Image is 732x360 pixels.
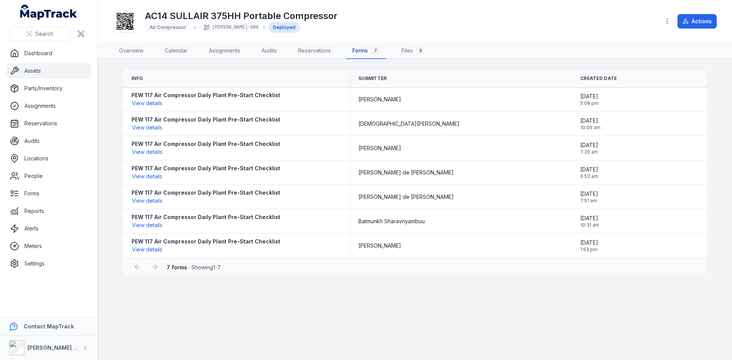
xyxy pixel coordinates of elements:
[132,189,280,197] strong: PEW 117 Air Compressor Daily Plant Pre-Start Checklist
[159,43,194,59] a: Calendar
[346,43,386,59] a: Forms7
[132,197,163,205] button: View details
[416,46,425,55] div: 8
[358,144,401,152] span: [PERSON_NAME]
[132,238,280,245] strong: PEW 117 Air Compressor Daily Plant Pre-Start Checklist
[6,98,91,114] a: Assignments
[292,43,337,59] a: Reservations
[580,100,599,106] span: 5:08 pm
[580,190,598,198] span: [DATE]
[132,91,280,99] strong: PEW 117 Air Compressor Daily Plant Pre-Start Checklist
[358,169,454,176] span: [PERSON_NAME] de [PERSON_NAME]
[132,140,280,148] strong: PEW 117 Air Compressor Daily Plant Pre-Start Checklist
[580,239,598,246] span: [DATE]
[580,149,598,155] span: 7:20 am
[580,75,617,82] span: Created Date
[199,22,260,33] div: [PERSON_NAME]-008
[24,323,74,330] strong: Contact MapTrack
[6,133,91,149] a: Audits
[358,218,425,225] span: Batmunkh Sharavnyambuu
[580,93,599,100] span: [DATE]
[6,151,91,166] a: Locations
[358,242,401,250] span: [PERSON_NAME]
[580,141,598,155] time: 9/12/2025, 7:20:26 AM
[27,344,90,351] strong: [PERSON_NAME] Group
[580,93,599,106] time: 9/30/2025, 5:08:10 PM
[6,168,91,184] a: People
[580,198,598,204] span: 7:51 am
[203,43,246,59] a: Assignments
[132,172,163,181] button: View details
[35,30,53,38] span: Search
[20,5,77,20] a: MapTrack
[6,46,91,61] a: Dashboard
[580,190,598,204] time: 9/1/2025, 7:51:47 AM
[6,221,91,236] a: Alerts
[358,193,454,201] span: [PERSON_NAME] de [PERSON_NAME]
[132,148,163,156] button: View details
[132,213,280,221] strong: PEW 117 Air Compressor Daily Plant Pre-Start Checklist
[113,43,149,59] a: Overview
[580,166,598,179] time: 9/2/2025, 6:53:58 AM
[677,14,717,29] button: Actions
[580,246,598,253] span: 1:53 pm
[580,214,599,222] span: [DATE]
[580,117,600,125] span: [DATE]
[132,221,163,229] button: View details
[132,116,280,123] strong: PEW 117 Air Compressor Daily Plant Pre-Start Checklist
[358,120,459,128] span: [DEMOGRAPHIC_DATA][PERSON_NAME]
[6,186,91,201] a: Forms
[6,81,91,96] a: Parts/Inventory
[580,117,600,131] time: 9/24/2025, 10:09:01 AM
[132,245,163,254] button: View details
[268,22,300,33] div: Deployed
[255,43,283,59] a: Audits
[132,165,280,172] strong: PEW 117 Air Compressor Daily Plant Pre-Start Checklist
[580,222,599,228] span: 10:31 am
[6,63,91,78] a: Assets
[580,166,598,173] span: [DATE]
[132,123,163,132] button: View details
[580,239,598,253] time: 8/11/2025, 1:53:08 PM
[9,27,71,41] button: Search
[358,96,401,103] span: [PERSON_NAME]
[6,238,91,254] a: Meters
[167,264,187,270] strong: 7 forms
[580,125,600,131] span: 10:09 am
[145,10,337,22] h1: AC14 SULLAIR 375HH Portable Compressor
[6,203,91,219] a: Reports
[395,43,431,59] a: Files8
[167,264,221,270] span: · Showing 1 - 7
[149,24,186,30] span: Air Compressor
[580,173,598,179] span: 6:53 am
[371,46,380,55] div: 7
[358,75,387,82] span: Submitter
[6,116,91,131] a: Reservations
[132,99,163,107] button: View details
[6,256,91,271] a: Settings
[580,214,599,228] time: 8/26/2025, 10:31:48 AM
[580,141,598,149] span: [DATE]
[132,75,143,82] span: Info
